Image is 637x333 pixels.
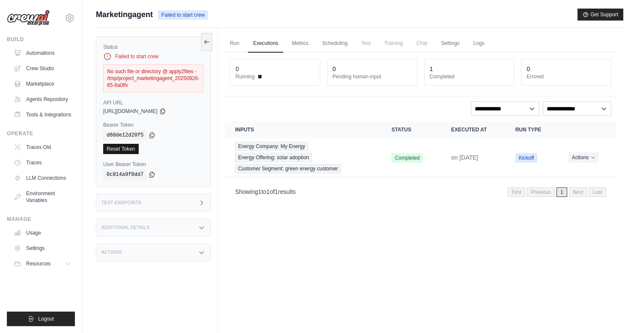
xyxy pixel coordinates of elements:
h3: Actions [101,250,122,255]
a: View execution details for Energy Company [235,142,371,173]
dt: Errored [527,73,606,80]
span: Logout [38,315,54,322]
span: Running [235,73,255,80]
label: API URL [103,99,203,106]
span: 1 [258,188,262,195]
a: Usage [10,226,75,240]
th: Inputs [225,121,381,138]
iframe: Chat Widget [594,292,637,333]
a: Settings [436,35,464,53]
th: Status [381,121,441,138]
a: Tools & Integrations [10,108,75,122]
span: Chat is not available until the deployment is complete [411,35,432,52]
a: Metrics [287,35,314,53]
div: Operate [7,130,75,137]
dt: Pending human input [333,73,412,80]
a: Scheduling [317,35,353,53]
span: Kickoff [515,153,538,163]
div: 0 [333,65,336,73]
button: Get Support [577,9,623,21]
div: 0 [527,65,530,73]
span: Resources [26,260,51,267]
a: LLM Connections [10,171,75,185]
th: Executed at [441,121,505,138]
span: 1 [266,188,270,195]
a: Reset Token [103,144,139,154]
div: No such file or directory @ apply2files - /tmp/project_marketingagent_20250926-85-9a0lfv [103,64,203,92]
span: Completed [391,153,423,163]
label: Status [103,44,203,51]
span: Last [589,187,606,197]
code: d60de12d20f5 [103,130,147,140]
span: Customer Segment: green energy customer [235,164,341,173]
time: September 10, 2025 at 16:30 CEST [451,154,479,161]
nav: Pagination [508,187,606,197]
a: Traces [10,156,75,169]
a: Traces Old [10,140,75,154]
span: Failed to start crew [158,10,208,20]
button: Resources [10,257,75,271]
a: Environment Variables [10,187,75,207]
a: Crew Studio [10,62,75,75]
p: Showing to of results [235,187,296,196]
span: Previous [527,187,555,197]
button: Logout [7,312,75,326]
a: Marketplace [10,77,75,91]
section: Crew executions table [225,121,616,202]
span: First [508,187,525,197]
h3: Additional Details [101,225,149,230]
div: 1 [430,65,433,73]
span: Energy Company: My Energy [235,142,308,151]
a: Settings [10,241,75,255]
label: Bearer Token [103,122,203,128]
img: Logo [7,10,50,26]
span: Marketingagent [96,9,153,21]
h3: Test Endpoints [101,200,142,205]
span: [URL][DOMAIN_NAME] [103,108,158,115]
span: 1 [557,187,567,197]
a: Run [225,35,244,53]
div: Build [7,36,75,43]
dt: Completed [430,73,509,80]
div: Failed to start crew [103,52,203,61]
span: 1 [275,188,278,195]
a: Automations [10,46,75,60]
a: Executions [248,35,283,53]
span: Energy Offering: solar adoption [235,153,312,162]
th: Run Type [505,121,558,138]
span: Training is not available until the deployment is complete [379,35,408,52]
div: 0 [235,65,239,73]
code: 0c814a9f8dd7 [103,169,147,180]
div: Manage [7,216,75,223]
span: Test [356,35,376,52]
label: User Bearer Token [103,161,203,168]
button: Actions for execution [569,152,599,163]
a: Logs [468,35,490,53]
span: Next [569,187,587,197]
a: Agents Repository [10,92,75,106]
nav: Pagination [225,181,616,202]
